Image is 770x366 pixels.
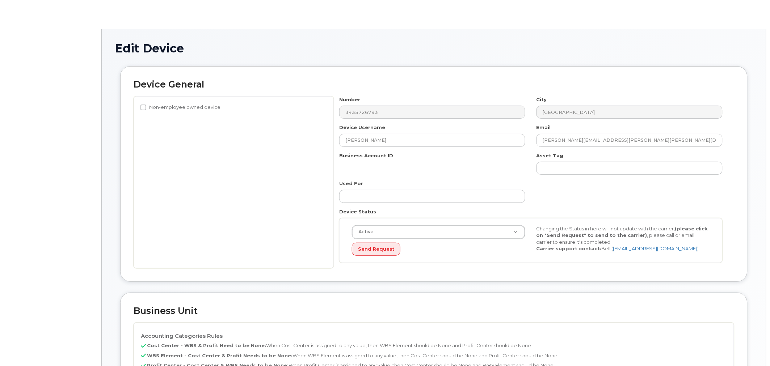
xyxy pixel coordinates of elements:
[339,124,385,131] label: Device Username
[339,180,363,187] label: Used For
[115,42,753,55] h1: Edit Device
[537,124,551,131] label: Email
[537,152,564,159] label: Asset Tag
[141,333,727,339] h4: Accounting Categories Rules
[134,80,734,90] h2: Device General
[352,226,525,239] a: Active
[134,306,734,316] h2: Business Unit
[537,96,547,103] label: City
[352,243,400,256] button: Send Request
[140,105,146,110] input: Non-employee owned device
[531,225,715,252] div: Changing the Status in here will not update with the carrier, , please call or email carrier to e...
[140,103,220,112] label: Non-employee owned device
[339,96,360,103] label: Number
[536,246,601,251] strong: Carrier support contact:
[141,352,727,359] p: When WBS Element is assigned to any value, then Cost Center should be None and Profit Center shou...
[147,342,266,348] b: Cost Center - WBS & Profit Need to be None:
[141,342,727,349] p: When Cost Center is assigned to any value, then WBS Element should be None and Profit Center shou...
[339,208,376,215] label: Device Status
[613,246,697,251] a: [EMAIL_ADDRESS][DOMAIN_NAME]
[339,152,393,159] label: Business Account ID
[354,229,374,235] span: Active
[147,353,293,358] b: WBS Element - Cost Center & Profit Needs to be None:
